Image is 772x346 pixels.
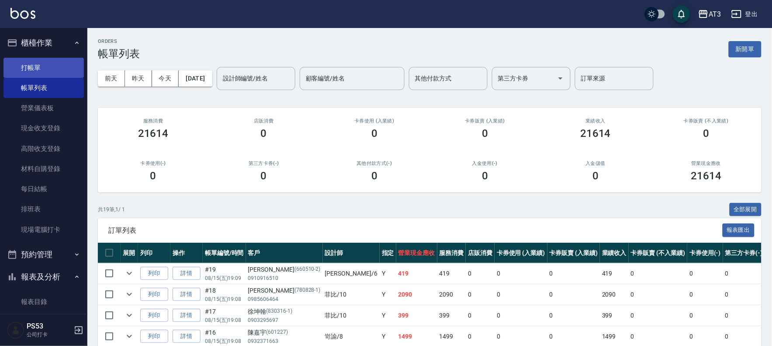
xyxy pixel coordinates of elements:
[10,8,35,19] img: Logo
[205,316,244,324] p: 08/15 (五) 19:08
[728,6,762,22] button: 登出
[108,161,198,166] h2: 卡券使用(-)
[687,284,723,305] td: 0
[396,263,437,284] td: 419
[323,263,380,284] td: [PERSON_NAME] /6
[3,243,84,266] button: 預約管理
[547,243,600,263] th: 卡券販賣 (入業績)
[437,263,466,284] td: 419
[329,118,419,124] h2: 卡券使用 (入業績)
[547,284,600,305] td: 0
[205,337,244,345] p: 08/15 (五) 19:08
[371,170,377,182] h3: 0
[27,322,71,331] h5: PS53
[3,266,84,288] button: 報表及分析
[482,127,488,140] h3: 0
[551,118,640,124] h2: 業績收入
[123,330,136,343] button: expand row
[380,263,396,284] td: Y
[248,265,321,274] div: [PERSON_NAME]
[323,243,380,263] th: 設計師
[179,70,212,87] button: [DATE]
[3,312,84,332] a: 店家日報表
[661,118,751,124] h2: 卡券販賣 (不入業績)
[437,284,466,305] td: 2090
[248,307,321,316] div: 徐坤翰
[3,118,84,138] a: 現金收支登錄
[437,305,466,326] td: 399
[371,127,377,140] h3: 0
[703,127,709,140] h3: 0
[329,161,419,166] h2: 其他付款方式(-)
[629,284,687,305] td: 0
[246,243,323,263] th: 客戶
[248,328,321,337] div: 陳嘉宇
[551,161,640,166] h2: 入金儲值
[723,263,765,284] td: 0
[723,243,765,263] th: 第三方卡券(-)
[152,70,179,87] button: 今天
[673,5,690,23] button: save
[261,170,267,182] h3: 0
[3,78,84,98] a: 帳單列表
[723,284,765,305] td: 0
[687,243,723,263] th: 卡券使用(-)
[3,199,84,219] a: 排班表
[3,179,84,199] a: 每日結帳
[27,331,71,339] p: 公司打卡
[98,70,125,87] button: 前天
[691,170,722,182] h3: 21614
[396,243,437,263] th: 營業現金應收
[7,322,24,339] img: Person
[437,243,466,263] th: 服務消費
[3,159,84,179] a: 材料自購登錄
[580,127,611,140] h3: 21614
[695,5,724,23] button: AT3
[323,305,380,326] td: 菲比 /10
[123,267,136,280] button: expand row
[138,127,169,140] h3: 21614
[140,267,168,280] button: 列印
[495,305,547,326] td: 0
[600,305,629,326] td: 399
[98,206,125,213] p: 共 19 筆, 1 / 1
[440,118,530,124] h2: 卡券販賣 (入業績)
[108,118,198,124] h3: 服務消費
[3,292,84,312] a: 報表目錄
[294,265,321,274] p: (660510-2)
[380,284,396,305] td: Y
[3,31,84,54] button: 櫃檯作業
[466,263,495,284] td: 0
[3,139,84,159] a: 高階收支登錄
[380,305,396,326] td: Y
[547,263,600,284] td: 0
[495,284,547,305] td: 0
[495,263,547,284] td: 0
[3,220,84,240] a: 現場電腦打卡
[248,337,321,345] p: 0932371663
[547,305,600,326] td: 0
[729,41,762,57] button: 新開單
[440,161,530,166] h2: 入金使用(-)
[723,224,755,237] button: 報表匯出
[592,170,599,182] h3: 0
[123,288,136,301] button: expand row
[495,243,547,263] th: 卡券使用 (入業績)
[98,38,140,44] h2: ORDERS
[723,305,765,326] td: 0
[396,305,437,326] td: 399
[466,243,495,263] th: 店販消費
[629,243,687,263] th: 卡券販賣 (不入業績)
[173,309,201,322] a: 詳情
[466,284,495,305] td: 0
[482,170,488,182] h3: 0
[267,307,293,316] p: (830316-1)
[629,305,687,326] td: 0
[173,288,201,301] a: 詳情
[687,263,723,284] td: 0
[687,305,723,326] td: 0
[140,330,168,343] button: 列印
[380,243,396,263] th: 指定
[219,118,308,124] h2: 店販消費
[3,98,84,118] a: 營業儀表板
